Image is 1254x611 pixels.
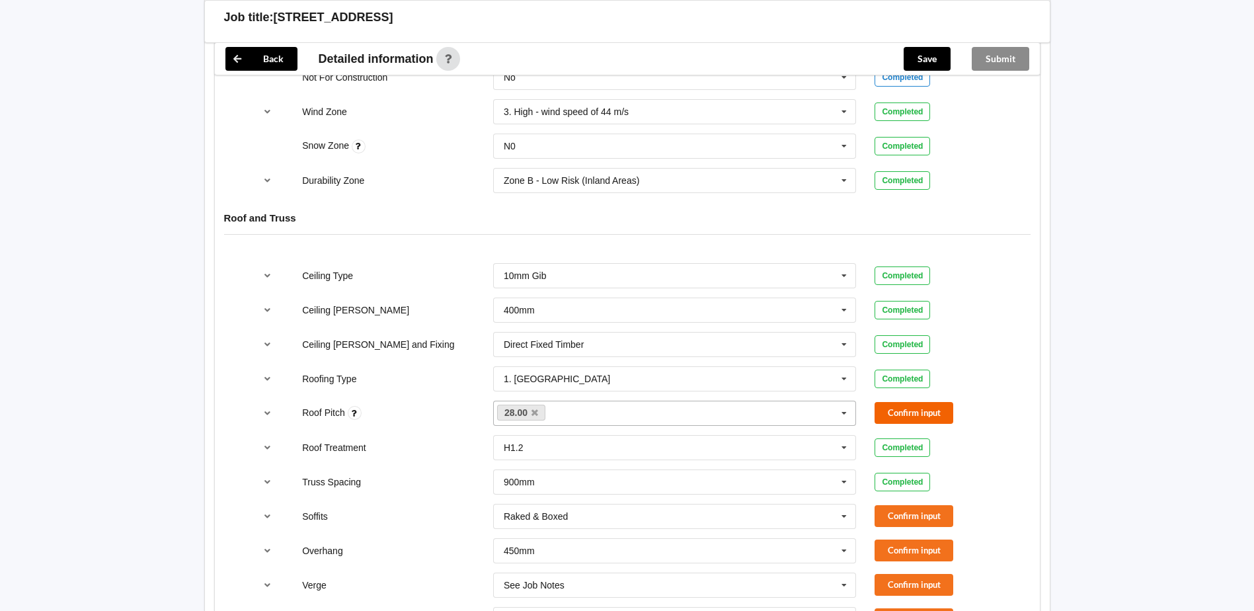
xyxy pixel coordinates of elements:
label: Ceiling [PERSON_NAME] [302,305,409,315]
div: See Job Notes [504,581,565,590]
div: Completed [875,266,930,285]
button: Confirm input [875,505,953,527]
h3: Job title: [224,10,274,25]
button: reference-toggle [255,367,280,391]
button: reference-toggle [255,169,280,192]
div: 10mm Gib [504,271,547,280]
button: Confirm input [875,574,953,596]
button: reference-toggle [255,505,280,528]
div: 400mm [504,305,535,315]
button: reference-toggle [255,264,280,288]
div: Completed [875,102,930,121]
div: 1. [GEOGRAPHIC_DATA] [504,374,610,384]
label: Snow Zone [302,140,352,151]
div: Completed [875,301,930,319]
button: reference-toggle [255,333,280,356]
button: reference-toggle [255,436,280,460]
div: Completed [875,335,930,354]
span: Detailed information [319,53,434,65]
div: N0 [504,142,516,151]
div: 3. High - wind speed of 44 m/s [504,107,629,116]
button: reference-toggle [255,401,280,425]
div: Zone B - Low Risk (Inland Areas) [504,176,639,185]
label: Not For Construction [302,72,387,83]
h3: [STREET_ADDRESS] [274,10,393,25]
button: Confirm input [875,402,953,424]
label: Overhang [302,546,342,556]
a: 28.00 [497,405,546,421]
div: Completed [875,171,930,190]
button: reference-toggle [255,100,280,124]
label: Ceiling [PERSON_NAME] and Fixing [302,339,454,350]
label: Wind Zone [302,106,347,117]
div: Raked & Boxed [504,512,568,521]
button: reference-toggle [255,539,280,563]
div: Completed [875,137,930,155]
div: 900mm [504,477,535,487]
label: Verge [302,580,327,591]
label: Durability Zone [302,175,364,186]
h4: Roof and Truss [224,212,1031,224]
label: Ceiling Type [302,270,353,281]
div: Completed [875,370,930,388]
label: Roof Pitch [302,407,347,418]
label: Roofing Type [302,374,356,384]
button: reference-toggle [255,470,280,494]
button: reference-toggle [255,298,280,322]
button: Save [904,47,951,71]
button: Confirm input [875,540,953,561]
div: 450mm [504,546,535,555]
button: Back [225,47,297,71]
label: Soffits [302,511,328,522]
div: No [504,73,516,82]
div: H1.2 [504,443,524,452]
label: Roof Treatment [302,442,366,453]
label: Truss Spacing [302,477,361,487]
div: Direct Fixed Timber [504,340,584,349]
div: Completed [875,438,930,457]
div: Completed [875,473,930,491]
button: reference-toggle [255,573,280,597]
div: Completed [875,68,930,87]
